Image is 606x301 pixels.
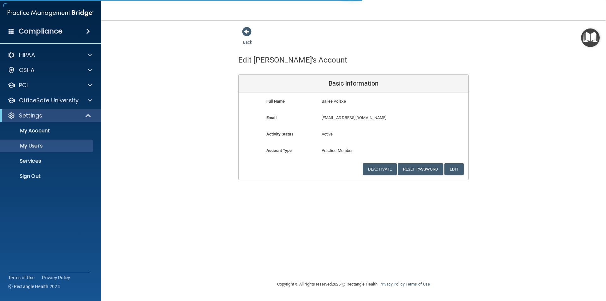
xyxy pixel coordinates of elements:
[322,147,386,154] p: Practice Member
[243,32,252,45] a: Back
[8,112,92,119] a: Settings
[8,66,92,74] a: OSHA
[8,81,92,89] a: PCI
[19,51,35,59] p: HIPAA
[19,97,79,104] p: OfficeSafe University
[266,115,276,120] b: Email
[4,158,90,164] p: Services
[238,56,347,64] h4: Edit [PERSON_NAME]'s Account
[322,114,422,122] p: [EMAIL_ADDRESS][DOMAIN_NAME]
[238,274,469,294] div: Copyright © All rights reserved 2025 @ Rectangle Health | |
[239,75,468,93] div: Basic Information
[8,7,93,19] img: PMB logo
[8,274,34,281] a: Terms of Use
[19,112,42,119] p: Settings
[406,282,430,286] a: Terms of Use
[8,97,92,104] a: OfficeSafe University
[322,98,422,105] p: Bailee Volzke
[581,28,600,47] button: Open Resource Center
[444,163,464,175] button: Edit
[19,81,28,89] p: PCI
[19,66,35,74] p: OSHA
[42,274,70,281] a: Privacy Policy
[363,163,397,175] button: Deactivate
[266,132,294,136] b: Activity Status
[379,282,404,286] a: Privacy Policy
[4,143,90,149] p: My Users
[4,128,90,134] p: My Account
[266,99,285,104] b: Full Name
[8,51,92,59] a: HIPAA
[4,173,90,179] p: Sign Out
[19,27,62,36] h4: Compliance
[8,283,60,290] span: Ⓒ Rectangle Health 2024
[497,256,598,281] iframe: Drift Widget Chat Controller
[322,130,386,138] p: Active
[398,163,443,175] button: Reset Password
[266,148,292,153] b: Account Type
